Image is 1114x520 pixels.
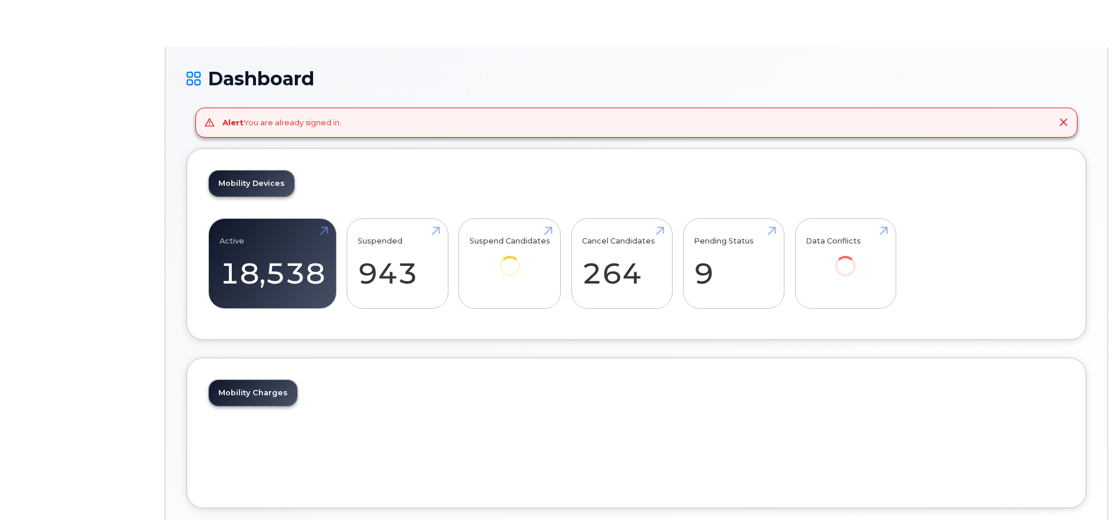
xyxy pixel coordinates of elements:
[220,225,325,302] a: Active 18,538
[806,225,885,292] a: Data Conflicts
[222,118,244,127] strong: Alert
[209,171,294,196] a: Mobility Devices
[222,117,341,128] div: You are already signed in.
[209,380,297,406] a: Mobility Charges
[470,225,550,292] a: Suspend Candidates
[582,225,661,302] a: Cancel Candidates 264
[187,68,1086,89] h1: Dashboard
[358,225,437,302] a: Suspended 943
[694,225,773,302] a: Pending Status 9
